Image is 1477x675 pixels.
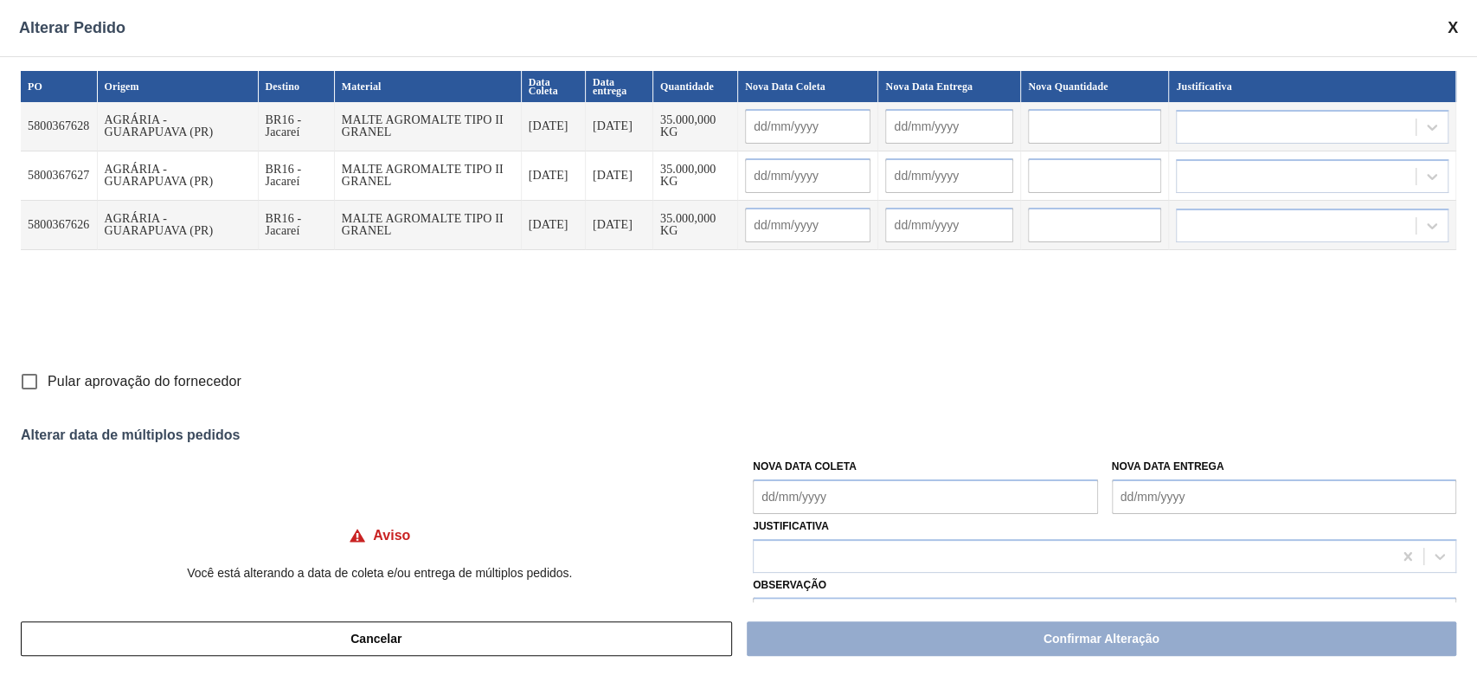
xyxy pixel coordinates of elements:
td: BR16 - Jacareí [259,151,335,201]
label: Observação [753,573,1456,598]
th: Nova Data Coleta [738,71,878,102]
p: Você está alterando a data de coleta e/ou entrega de múltiplos pedidos. [21,566,739,580]
td: AGRÁRIA - GUARAPUAVA (PR) [98,102,259,151]
th: PO [21,71,98,102]
input: dd/mm/yyyy [885,158,1013,193]
td: AGRÁRIA - GUARAPUAVA (PR) [98,201,259,250]
th: Justificativa [1169,71,1456,102]
div: Alterar data de múltiplos pedidos [21,427,1456,443]
td: MALTE AGROMALTE TIPO II GRANEL [335,151,522,201]
td: AGRÁRIA - GUARAPUAVA (PR) [98,151,259,201]
th: Origem [98,71,259,102]
td: [DATE] [586,201,653,250]
h4: Aviso [373,528,410,543]
label: Nova Data Coleta [753,460,857,472]
td: 35.000,000 KG [653,201,738,250]
td: [DATE] [522,151,586,201]
th: Quantidade [653,71,738,102]
input: dd/mm/yyyy [885,208,1013,242]
td: MALTE AGROMALTE TIPO II GRANEL [335,102,522,151]
span: Pular aprovação do fornecedor [48,371,241,392]
button: Cancelar [21,621,732,656]
input: dd/mm/yyyy [1112,479,1456,514]
th: Material [335,71,522,102]
td: 35.000,000 KG [653,102,738,151]
label: Nova Data Entrega [1112,460,1224,472]
th: Data entrega [586,71,653,102]
td: 5800367628 [21,102,98,151]
td: BR16 - Jacareí [259,102,335,151]
input: dd/mm/yyyy [745,158,870,193]
th: Nova Quantidade [1021,71,1169,102]
th: Data Coleta [522,71,586,102]
input: dd/mm/yyyy [885,109,1013,144]
span: Alterar Pedido [19,19,125,37]
td: 35.000,000 KG [653,151,738,201]
label: Justificativa [753,520,829,532]
td: MALTE AGROMALTE TIPO II GRANEL [335,201,522,250]
td: [DATE] [522,102,586,151]
input: dd/mm/yyyy [753,479,1097,514]
td: BR16 - Jacareí [259,201,335,250]
td: [DATE] [522,201,586,250]
input: dd/mm/yyyy [745,109,870,144]
input: dd/mm/yyyy [745,208,870,242]
th: Destino [259,71,335,102]
th: Nova Data Entrega [878,71,1021,102]
td: [DATE] [586,151,653,201]
td: 5800367626 [21,201,98,250]
td: 5800367627 [21,151,98,201]
td: [DATE] [586,102,653,151]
